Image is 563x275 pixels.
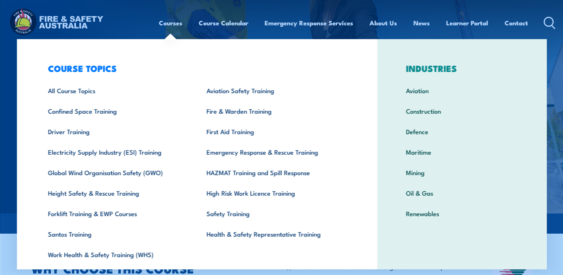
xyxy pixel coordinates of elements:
[394,183,530,203] a: Oil & Gas
[195,80,354,101] a: Aviation Safety Training
[199,13,248,33] a: Course Calendar
[36,121,195,142] a: Driver Training
[36,142,195,162] a: Electricity Supply Industry (ESI) Training
[36,224,195,244] a: Santos Training
[394,63,530,73] h3: INDUSTRIES
[195,224,354,244] a: Health & Safety Representative Training
[300,262,444,271] li: PUAFER008 Confine small emergencies in a facility
[36,203,195,224] a: Forklift Training & EWP Courses
[394,203,530,224] a: Renewables
[36,162,195,183] a: Global Wind Organisation Safety (GWO)
[195,203,354,224] a: Safety Training
[31,263,249,274] h2: WHY CHOOSE THIS COURSE
[195,183,354,203] a: High Risk Work Licence Training
[195,162,354,183] a: HAZMAT Training and Spill Response
[394,101,530,121] a: Construction
[413,13,430,33] a: News
[36,183,195,203] a: Height Safety & Rescue Training
[394,142,530,162] a: Maritime
[370,13,397,33] a: About Us
[195,121,354,142] a: First Aid Training
[446,13,488,33] a: Learner Portal
[394,80,530,101] a: Aviation
[265,13,353,33] a: Emergency Response Services
[505,13,528,33] a: Contact
[159,13,182,33] a: Courses
[195,101,354,121] a: Fire & Warden Training
[36,244,195,265] a: Work Health & Safety Training (WHS)
[394,162,530,183] a: Mining
[195,142,354,162] a: Emergency Response & Rescue Training
[36,101,195,121] a: Confined Space Training
[36,80,195,101] a: All Course Topics
[394,121,530,142] a: Defence
[36,63,354,73] h3: COURSE TOPICS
